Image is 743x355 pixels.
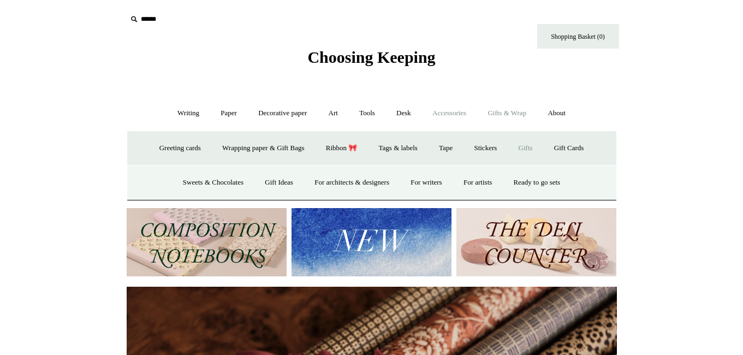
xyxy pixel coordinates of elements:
[248,99,317,128] a: Decorative paper
[387,99,421,128] a: Desk
[429,134,462,163] a: Tape
[349,99,385,128] a: Tools
[423,99,476,128] a: Accessories
[464,134,507,163] a: Stickers
[509,134,543,163] a: Gifts
[150,134,211,163] a: Greeting cards
[307,57,435,64] a: Choosing Keeping
[212,134,314,163] a: Wrapping paper & Gift Bags
[504,168,570,197] a: Ready to go sets
[292,208,451,276] img: New.jpg__PID:f73bdf93-380a-4a35-bcfe-7823039498e1
[456,208,616,276] img: The Deli Counter
[454,168,502,197] a: For artists
[478,99,536,128] a: Gifts & Wrap
[173,168,253,197] a: Sweets & Chocolates
[544,134,594,163] a: Gift Cards
[537,24,619,49] a: Shopping Basket (0)
[307,48,435,66] span: Choosing Keeping
[401,168,451,197] a: For writers
[255,168,303,197] a: Gift Ideas
[369,134,427,163] a: Tags & labels
[538,99,575,128] a: About
[127,208,287,276] img: 202302 Composition ledgers.jpg__PID:69722ee6-fa44-49dd-a067-31375e5d54ec
[316,134,367,163] a: Ribbon 🎀
[305,168,399,197] a: For architects & designers
[319,99,348,128] a: Art
[211,99,247,128] a: Paper
[168,99,209,128] a: Writing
